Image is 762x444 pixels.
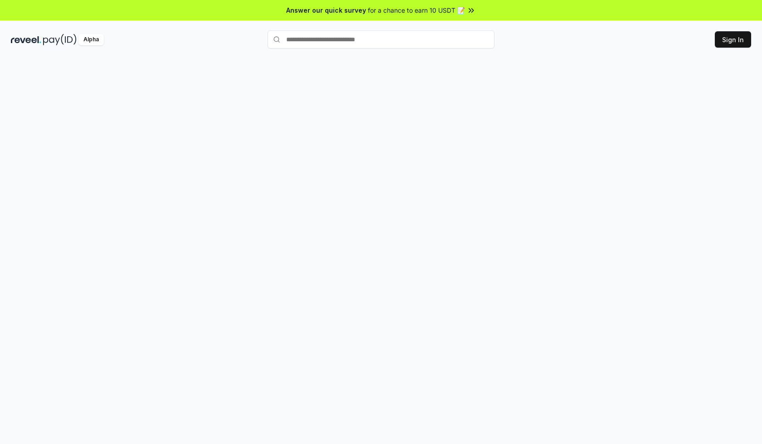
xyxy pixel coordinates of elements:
[78,34,104,45] div: Alpha
[11,34,41,45] img: reveel_dark
[286,5,366,15] span: Answer our quick survey
[368,5,465,15] span: for a chance to earn 10 USDT 📝
[715,31,751,48] button: Sign In
[43,34,77,45] img: pay_id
